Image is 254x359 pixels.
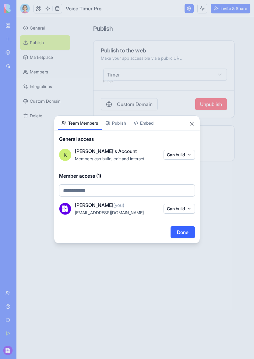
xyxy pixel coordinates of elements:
span: [PERSON_NAME] [75,201,124,209]
button: Can build [164,204,195,214]
button: Team Members [58,116,102,130]
span: Members can build, edit and interact [75,156,144,161]
button: Embed [130,116,157,130]
span: (you) [113,202,124,208]
span: [PERSON_NAME]'s Account [75,148,137,155]
button: Done [171,226,195,238]
span: K [64,151,67,158]
button: Publish [102,116,130,130]
span: Member access (1) [59,172,195,179]
img: ACg8ocIqUv4YLF2JKeZ9mu0jYy5FlexudoLrYBfzOMuDSBZyKEglh3Y=s96-c [59,203,71,215]
span: [EMAIL_ADDRESS][DOMAIN_NAME] [75,210,144,215]
button: Can build [164,150,195,160]
span: General access [59,135,195,143]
